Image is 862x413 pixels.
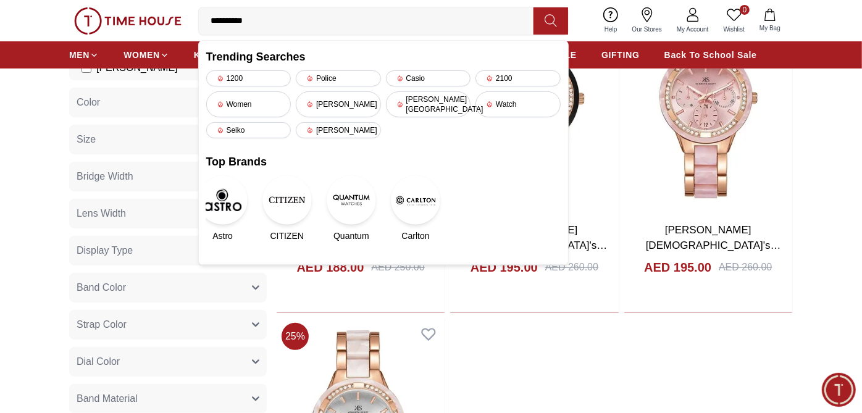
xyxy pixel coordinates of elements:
a: WOMEN [123,44,169,66]
span: CITIZEN [270,230,304,242]
img: Carlton [391,175,440,225]
span: Size [77,132,96,147]
div: Chat Widget [822,373,856,407]
img: CITIZEN [262,175,312,225]
button: Display Type [69,236,267,265]
span: Dial Color [77,354,120,369]
div: [PERSON_NAME] [296,91,381,117]
button: Bridge Width [69,162,267,191]
div: [PERSON_NAME] [296,122,381,138]
div: [PERSON_NAME][GEOGRAPHIC_DATA] [386,91,471,117]
img: Profile picture of Time House Support [38,11,59,32]
span: Carlton [401,230,429,242]
div: Casio [386,70,471,86]
span: MEN [69,49,90,61]
em: Blush [70,189,82,202]
span: Back To School Sale [664,49,757,61]
button: Lens Width [69,199,267,228]
span: Band Material [77,391,138,406]
button: Dial Color [69,347,267,377]
a: Back To School Sale [664,44,757,66]
a: GIFTING [601,44,640,66]
span: 03:53 PM [165,243,196,251]
span: My Bag [755,23,785,33]
img: Astro [198,175,248,225]
img: Quantum [327,175,376,225]
button: Color [69,88,267,117]
button: Strap Color [69,310,267,340]
img: ... [74,7,182,35]
a: CarltonCarlton [399,175,432,242]
span: Band Color [77,280,126,295]
h4: AED 195.00 [644,259,711,276]
h4: AED 195.00 [471,259,538,276]
a: QuantumQuantum [335,175,368,242]
a: CITIZENCITIZEN [270,175,304,242]
em: Back [9,9,34,34]
span: Wishlist [719,25,750,34]
div: Watch [475,91,561,117]
button: Band Color [69,273,267,302]
div: Time House Support [65,16,206,28]
a: Help [597,5,625,36]
span: My Account [672,25,714,34]
textarea: We are here to help you [3,269,244,330]
button: My Bag [752,6,788,35]
span: Display Type [77,243,133,258]
div: 1200 [206,70,291,86]
span: GIFTING [601,49,640,61]
div: Police [296,70,381,86]
h2: Trending Searches [206,48,561,65]
a: Our Stores [625,5,669,36]
a: [PERSON_NAME] [DEMOGRAPHIC_DATA]'s Rose Gold Dial Multi Fn Watch -K24604-RCPP [637,224,781,283]
div: AED 260.00 [545,260,598,275]
a: KIDS [194,44,225,66]
a: AstroAstro [206,175,240,242]
span: Color [77,95,100,110]
div: Seiko [206,122,291,138]
div: AED 250.00 [372,260,425,275]
div: Time House Support [12,165,244,178]
span: 25 % [282,323,309,350]
a: 0Wishlist [716,5,752,36]
span: Hey there! Need help finding the perfect watch? I'm here if you have any questions or need a quic... [21,191,185,248]
span: WOMEN [123,49,160,61]
h4: AED 188.00 [297,259,364,276]
span: Strap Color [77,317,127,332]
div: Women [206,91,291,117]
span: Help [600,25,622,34]
a: MEN [69,44,99,66]
div: 2100 [475,70,561,86]
span: Quantum [333,230,369,242]
button: Size [69,125,267,154]
span: Astro [212,230,233,242]
span: KIDS [194,49,216,61]
div: AED 260.00 [719,260,772,275]
span: Our Stores [627,25,667,34]
span: Lens Width [77,206,126,221]
h2: Top Brands [206,153,561,170]
span: Bridge Width [77,169,133,184]
span: 0 [740,5,750,15]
